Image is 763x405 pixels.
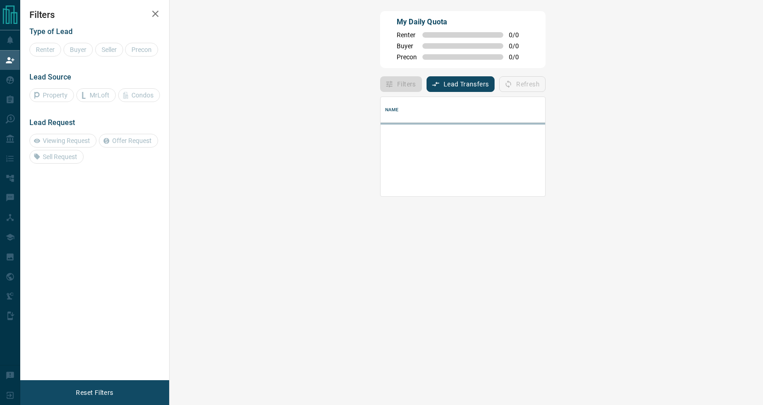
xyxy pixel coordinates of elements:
[397,31,417,39] span: Renter
[509,42,529,50] span: 0 / 0
[427,76,495,92] button: Lead Transfers
[381,97,597,123] div: Name
[509,53,529,61] span: 0 / 0
[509,31,529,39] span: 0 / 0
[29,73,71,81] span: Lead Source
[397,42,417,50] span: Buyer
[29,9,160,20] h2: Filters
[29,27,73,36] span: Type of Lead
[397,53,417,61] span: Precon
[385,97,399,123] div: Name
[397,17,529,28] p: My Daily Quota
[29,118,75,127] span: Lead Request
[70,385,119,400] button: Reset Filters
